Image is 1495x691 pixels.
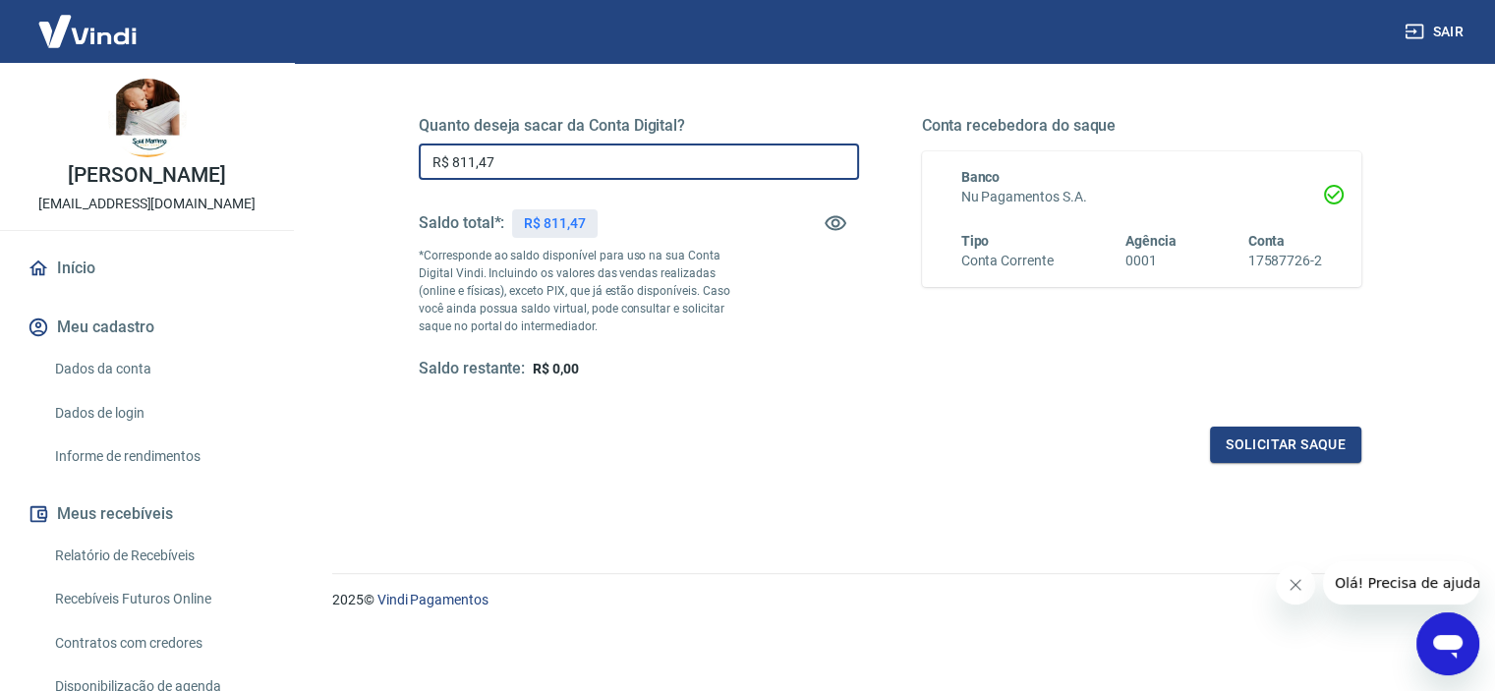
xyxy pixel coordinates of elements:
[377,592,489,607] a: Vindi Pagamentos
[47,436,270,477] a: Informe de rendimentos
[24,1,151,61] img: Vindi
[47,349,270,389] a: Dados da conta
[1247,251,1322,271] h6: 17587726-2
[419,247,749,335] p: *Corresponde ao saldo disponível para uso na sua Conta Digital Vindi. Incluindo os valores das ve...
[1125,251,1177,271] h6: 0001
[961,187,1323,207] h6: Nu Pagamentos S.A.
[24,247,270,290] a: Início
[961,251,1054,271] h6: Conta Corrente
[332,590,1448,610] p: 2025 ©
[1416,612,1479,675] iframe: Botão para abrir a janela de mensagens
[533,361,579,376] span: R$ 0,00
[1276,565,1315,605] iframe: Fechar mensagem
[68,165,225,186] p: [PERSON_NAME]
[47,536,270,576] a: Relatório de Recebíveis
[419,213,504,233] h5: Saldo total*:
[524,213,586,234] p: R$ 811,47
[961,233,990,249] span: Tipo
[1210,427,1361,463] button: Solicitar saque
[12,14,165,29] span: Olá! Precisa de ajuda?
[24,306,270,349] button: Meu cadastro
[1401,14,1471,50] button: Sair
[47,393,270,433] a: Dados de login
[38,194,256,214] p: [EMAIL_ADDRESS][DOMAIN_NAME]
[108,79,187,157] img: 9e7b8f97-4beb-44f0-b0b0-25ce4fe2a9a5.jpeg
[1323,561,1479,605] iframe: Mensagem da empresa
[961,169,1001,185] span: Banco
[419,359,525,379] h5: Saldo restante:
[47,579,270,619] a: Recebíveis Futuros Online
[419,116,859,136] h5: Quanto deseja sacar da Conta Digital?
[922,116,1362,136] h5: Conta recebedora do saque
[1247,233,1285,249] span: Conta
[47,623,270,663] a: Contratos com credores
[1125,233,1177,249] span: Agência
[24,492,270,536] button: Meus recebíveis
